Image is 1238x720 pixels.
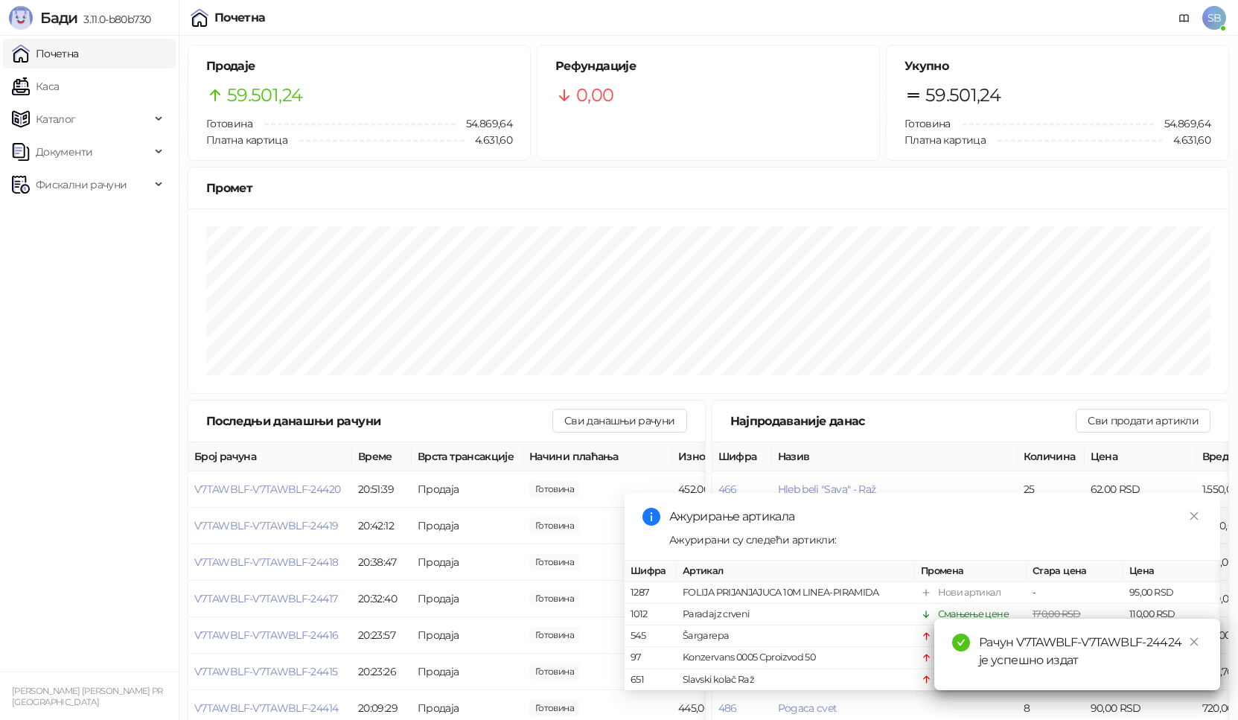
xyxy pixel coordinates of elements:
[352,508,412,544] td: 20:42:12
[1076,409,1210,433] button: Сви продати артикли
[915,561,1027,582] th: Промена
[1033,609,1081,620] span: 170,00 RSD
[206,412,552,430] div: Последњи данашњи рачуни
[206,57,512,75] h5: Продаје
[352,544,412,581] td: 20:38:47
[1018,471,1085,508] td: 25
[529,627,580,643] span: 220,00
[9,6,33,30] img: Logo
[194,482,340,496] button: V7TAWBLF-V7TAWBLF-24420
[712,442,772,471] th: Шифра
[625,626,677,648] td: 545
[352,471,412,508] td: 20:51:39
[529,663,580,680] span: 3.499,00
[206,117,252,130] span: Готовина
[206,179,1210,197] div: Промет
[12,686,163,707] small: [PERSON_NAME] [PERSON_NAME] PR [GEOGRAPHIC_DATA]
[1123,605,1220,626] td: 110,00 RSD
[677,626,915,648] td: Šargarepa
[188,442,352,471] th: Број рачуна
[669,532,1202,548] div: Ажурирани су следећи артикли:
[904,133,986,147] span: Платна картица
[625,669,677,691] td: 651
[1027,561,1123,582] th: Стара цена
[36,170,127,200] span: Фискални рачуни
[194,665,337,678] button: V7TAWBLF-V7TAWBLF-24415
[1154,115,1210,132] span: 54.869,64
[12,39,79,69] a: Почетна
[1018,442,1085,471] th: Количина
[672,442,784,471] th: Износ
[77,13,150,26] span: 3.11.0-b80b730
[1085,471,1196,508] td: 62,00 RSD
[718,701,737,715] button: 486
[952,634,970,651] span: check-circle
[718,482,737,496] button: 466
[677,648,915,669] td: Konzervans 0005 Cproizvod 50
[552,409,686,433] button: Сви данашњи рачуни
[925,81,1001,109] span: 59.501,24
[36,137,92,167] span: Документи
[523,442,672,471] th: Начини плаћања
[669,508,1202,526] div: Ажурирање артикала
[412,442,523,471] th: Врста трансакције
[529,590,580,607] span: 375,00
[529,554,580,570] span: 215,00
[677,582,915,604] td: FOLIJA PRIJANJAJUCA 10M LINEA-PIRAMIDA
[194,519,338,532] span: V7TAWBLF-V7TAWBLF-24419
[778,482,876,496] button: Hleb beli "Sava" - Raž
[1186,634,1202,650] a: Close
[730,412,1076,430] div: Најпродаваније данас
[206,133,287,147] span: Платна картица
[194,555,338,569] span: V7TAWBLF-V7TAWBLF-24418
[1189,637,1199,647] span: close
[625,605,677,626] td: 1012
[772,442,1018,471] th: Назив
[456,115,512,132] span: 54.869,64
[412,508,523,544] td: Продаја
[352,442,412,471] th: Време
[938,608,1009,622] div: Смањење цене
[1202,6,1226,30] span: SB
[529,481,580,497] span: 452,00
[227,81,302,109] span: 59.501,24
[677,605,915,626] td: Paradajz crveni
[352,617,412,654] td: 20:23:57
[529,517,580,534] span: 527,90
[412,617,523,654] td: Продаја
[1123,582,1220,604] td: 95,00 RSD
[412,581,523,617] td: Продаја
[214,12,266,24] div: Почетна
[904,117,951,130] span: Готовина
[625,582,677,604] td: 1287
[677,669,915,691] td: Slavski kolač Raž
[465,132,512,148] span: 4.631,60
[352,581,412,617] td: 20:32:40
[36,104,76,134] span: Каталог
[778,701,837,715] button: Pogaca cvet
[1186,508,1202,524] a: Close
[1085,442,1196,471] th: Цена
[40,9,77,27] span: Бади
[12,71,59,101] a: Каса
[412,544,523,581] td: Продаја
[625,648,677,669] td: 97
[979,634,1202,669] div: Рачун V7TAWBLF-V7TAWBLF-24424 је успешно издат
[1027,582,1123,604] td: -
[529,700,580,716] span: 445,00
[412,471,523,508] td: Продаја
[194,592,337,605] button: V7TAWBLF-V7TAWBLF-24417
[352,654,412,690] td: 20:23:26
[194,701,338,715] button: V7TAWBLF-V7TAWBLF-24414
[412,654,523,690] td: Продаја
[555,57,861,75] h5: Рефундације
[625,561,677,582] th: Шифра
[904,57,1210,75] h5: Укупно
[194,628,338,642] button: V7TAWBLF-V7TAWBLF-24416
